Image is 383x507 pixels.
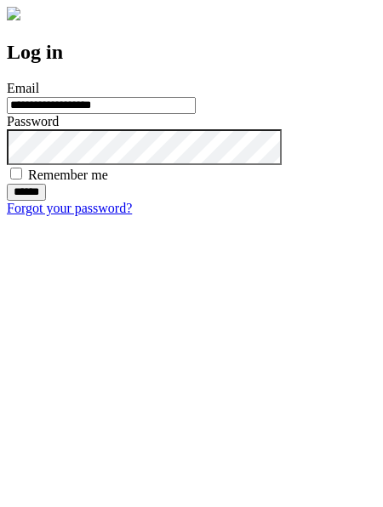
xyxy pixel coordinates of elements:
h2: Log in [7,41,376,64]
label: Remember me [28,168,108,182]
label: Email [7,81,39,95]
a: Forgot your password? [7,201,132,215]
label: Password [7,114,59,128]
img: logo-4e3dc11c47720685a147b03b5a06dd966a58ff35d612b21f08c02c0306f2b779.png [7,7,20,20]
